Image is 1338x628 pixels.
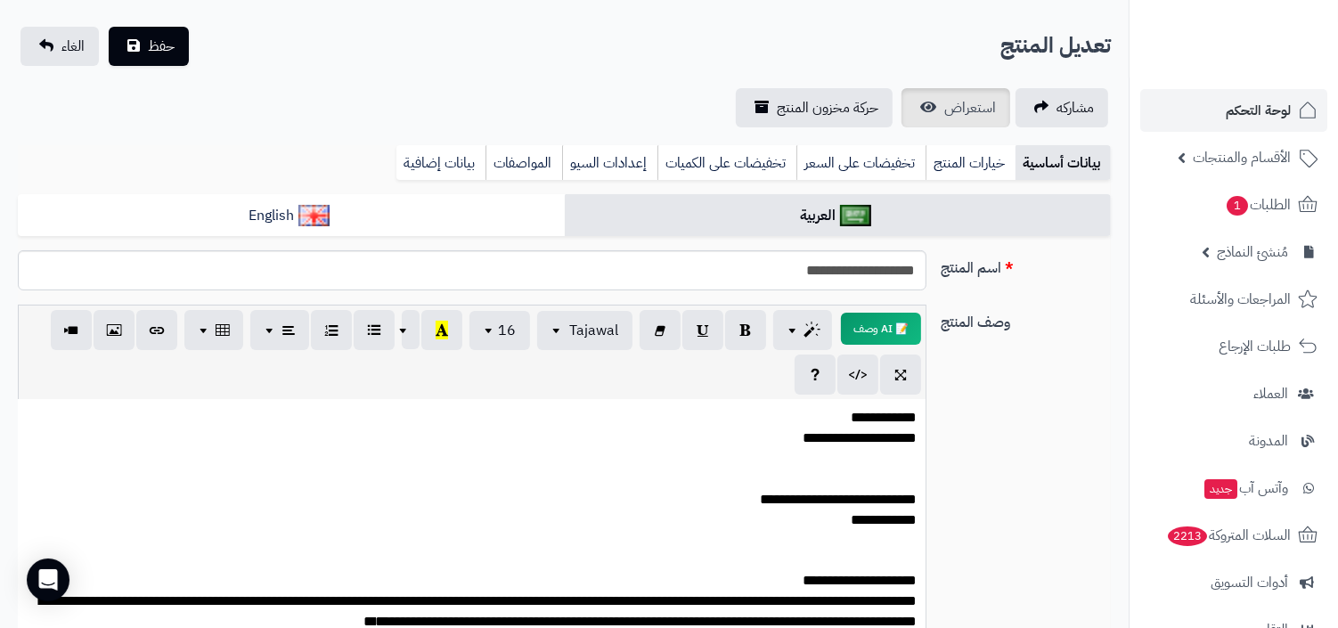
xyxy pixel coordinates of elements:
a: بيانات أساسية [1016,145,1111,181]
span: 16 [498,320,516,341]
button: 📝 AI وصف [841,313,921,345]
span: المراجعات والأسئلة [1190,287,1291,312]
a: الغاء [20,27,99,66]
button: Tajawal [537,311,632,350]
span: السلات المتروكة [1166,523,1291,548]
span: 2213 [1168,526,1207,546]
a: العملاء [1140,372,1327,415]
a: المواصفات [485,145,562,181]
span: Tajawal [569,320,618,341]
img: العربية [840,205,871,226]
span: 1 [1227,196,1248,216]
label: اسم المنتج [934,250,1118,279]
span: طلبات الإرجاع [1219,334,1291,359]
button: 16 [469,311,530,350]
img: logo-2.png [1217,47,1321,85]
span: الطلبات [1225,192,1291,217]
span: أدوات التسويق [1211,570,1288,595]
button: حفظ [109,27,189,66]
a: خيارات المنتج [926,145,1016,181]
a: المراجعات والأسئلة [1140,278,1327,321]
span: الغاء [61,36,85,57]
a: العربية [565,194,1112,238]
span: مشاركه [1057,97,1094,118]
a: تخفيضات على السعر [796,145,926,181]
span: جديد [1204,479,1237,499]
a: الطلبات1 [1140,184,1327,226]
span: المدونة [1249,428,1288,453]
img: English [298,205,330,226]
a: استعراض [902,88,1010,127]
span: حفظ [148,36,175,57]
label: وصف المنتج [934,305,1118,333]
div: Open Intercom Messenger [27,559,69,601]
span: حركة مخزون المنتج [777,97,878,118]
a: طلبات الإرجاع [1140,325,1327,368]
h2: تعديل المنتج [1000,28,1111,64]
span: لوحة التحكم [1226,98,1291,123]
a: تخفيضات على الكميات [657,145,796,181]
a: المدونة [1140,420,1327,462]
span: وآتس آب [1203,476,1288,501]
span: الأقسام والمنتجات [1193,145,1291,170]
span: استعراض [944,97,996,118]
a: حركة مخزون المنتج [736,88,893,127]
a: English [18,194,565,238]
a: وآتس آبجديد [1140,467,1327,510]
a: إعدادات السيو [562,145,657,181]
a: مشاركه [1016,88,1108,127]
a: لوحة التحكم [1140,89,1327,132]
a: السلات المتروكة2213 [1140,514,1327,557]
span: العملاء [1253,381,1288,406]
span: مُنشئ النماذج [1217,240,1288,265]
a: بيانات إضافية [396,145,485,181]
a: أدوات التسويق [1140,561,1327,604]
